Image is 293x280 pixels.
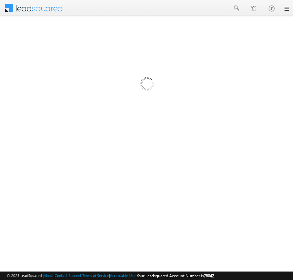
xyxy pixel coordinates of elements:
span: Your Leadsquared Account Number is [137,273,214,278]
img: Loading... [112,50,182,120]
a: Contact Support [55,273,81,278]
a: Acceptable Use [110,273,136,278]
a: Terms of Service [82,273,109,278]
a: About [44,273,54,278]
span: 78042 [204,273,214,278]
span: © 2025 LeadSquared | | | | | [7,273,214,279]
